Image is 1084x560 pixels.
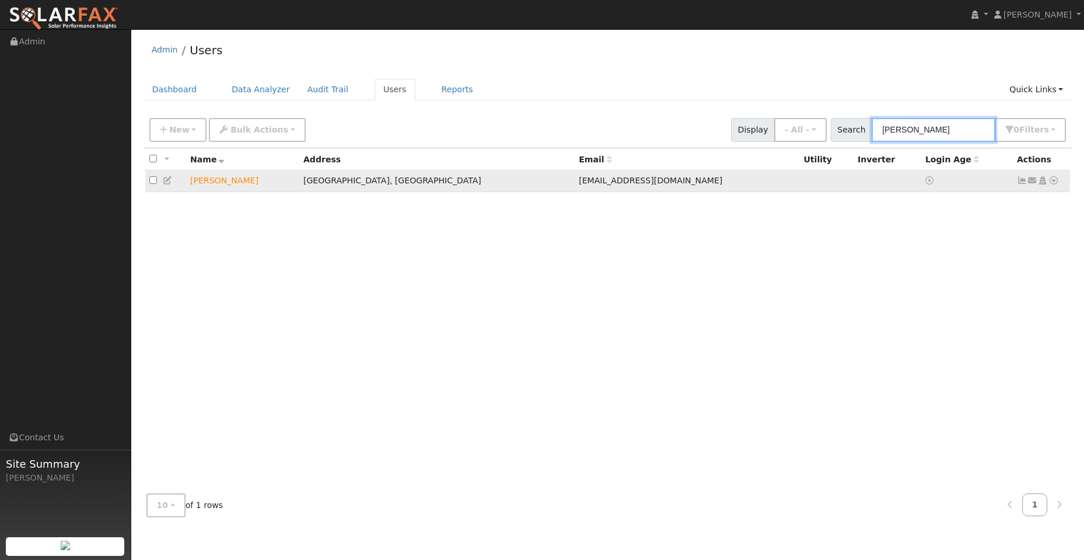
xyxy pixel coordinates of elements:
span: New [169,125,189,134]
span: Bulk Actions [230,125,288,134]
button: 10 [146,493,186,517]
a: Audit Trail [299,79,357,100]
a: 1 [1022,493,1048,516]
a: Dashboard [144,79,206,100]
button: 0Filters [995,118,1066,142]
span: of 1 rows [146,493,223,517]
a: Data Analyzer [223,79,299,100]
span: Search [831,118,872,142]
span: s [1044,125,1048,134]
span: [PERSON_NAME] [1003,10,1072,19]
a: Reports [433,79,482,100]
button: New [149,118,207,142]
button: Bulk Actions [209,118,305,142]
a: Quick Links [1001,79,1072,100]
div: [PERSON_NAME] [6,472,125,484]
span: 10 [157,500,169,510]
a: Users [375,79,415,100]
a: Users [190,43,222,57]
span: Site Summary [6,456,125,472]
img: retrieve [61,541,70,550]
a: Admin [152,45,178,54]
img: SolarFax [9,6,118,31]
span: Filter [1019,125,1049,134]
input: Search [872,118,995,142]
button: - All - [774,118,827,142]
span: Display [731,118,775,142]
